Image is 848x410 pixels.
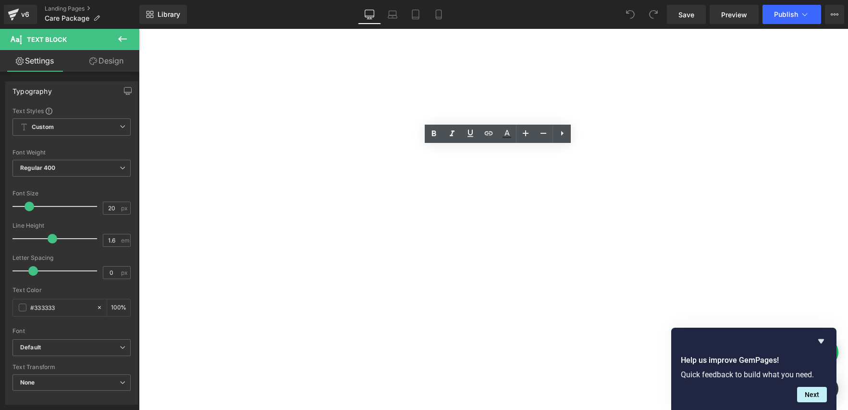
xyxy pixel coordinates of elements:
[19,8,31,21] div: v6
[358,5,381,24] a: Desktop
[12,364,131,371] div: Text Transform
[12,149,131,156] div: Font Weight
[381,5,404,24] a: Laptop
[72,50,141,72] a: Design
[121,269,129,276] span: px
[20,379,35,386] b: None
[12,287,131,294] div: Text Color
[12,190,131,197] div: Font Size
[158,10,180,19] span: Library
[427,5,450,24] a: Mobile
[797,387,827,402] button: Next question
[404,5,427,24] a: Tablet
[45,14,89,22] span: Care Package
[32,123,54,131] b: Custom
[762,5,821,24] button: Publish
[107,299,130,316] div: %
[121,237,129,243] span: em
[4,5,37,24] a: v6
[621,5,640,24] button: Undo
[121,205,129,211] span: px
[825,5,844,24] button: More
[681,355,827,366] h2: Help us improve GemPages!
[139,5,187,24] a: New Library
[815,335,827,347] button: Hide survey
[644,5,663,24] button: Redo
[12,107,131,115] div: Text Styles
[12,82,52,95] div: Typography
[12,222,131,229] div: Line Height
[30,302,92,313] input: Color
[12,255,131,261] div: Letter Spacing
[710,5,759,24] a: Preview
[45,5,139,13] a: Landing Pages
[678,10,694,20] span: Save
[681,335,827,402] div: Help us improve GemPages!
[12,328,131,334] div: Font
[20,164,56,171] b: Regular 400
[27,36,67,43] span: Text Block
[20,344,41,352] i: Default
[681,370,827,379] p: Quick feedback to build what you need.
[721,10,747,20] span: Preview
[774,11,798,18] span: Publish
